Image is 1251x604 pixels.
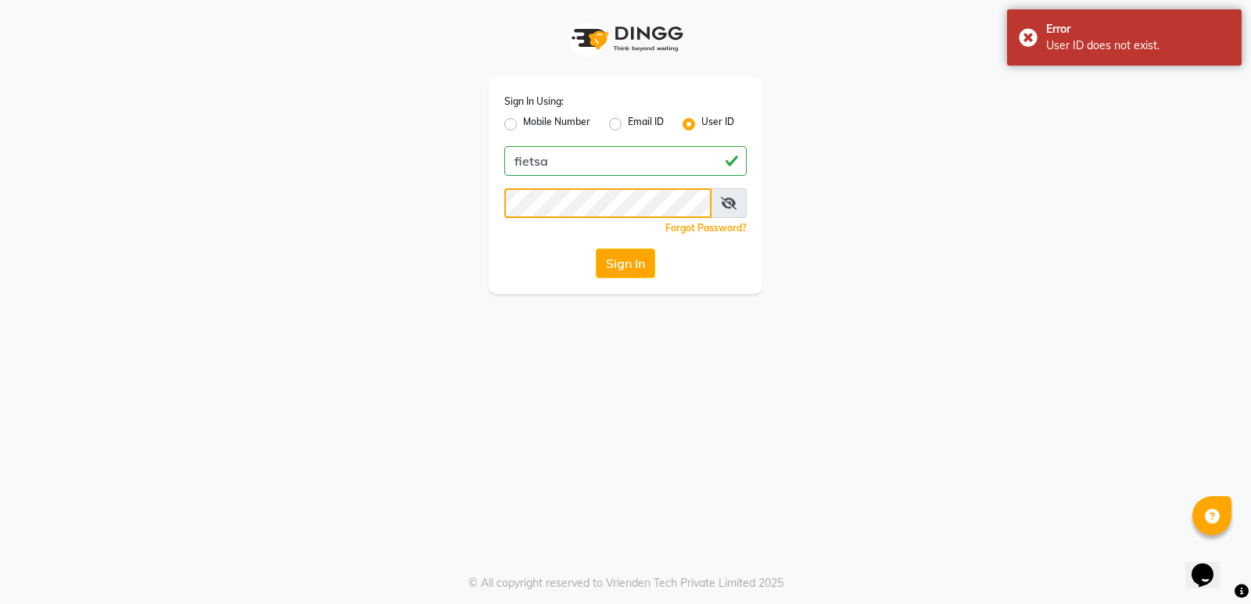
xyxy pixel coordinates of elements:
[504,95,564,109] label: Sign In Using:
[563,16,688,62] img: logo1.svg
[1046,38,1230,54] div: User ID does not exist.
[1185,541,1235,588] iframe: chat widget
[1046,21,1230,38] div: Error
[523,115,590,134] label: Mobile Number
[701,115,734,134] label: User ID
[628,115,664,134] label: Email ID
[665,222,747,234] a: Forgot Password?
[504,188,712,218] input: Username
[504,146,747,176] input: Username
[596,248,655,278] button: Sign In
